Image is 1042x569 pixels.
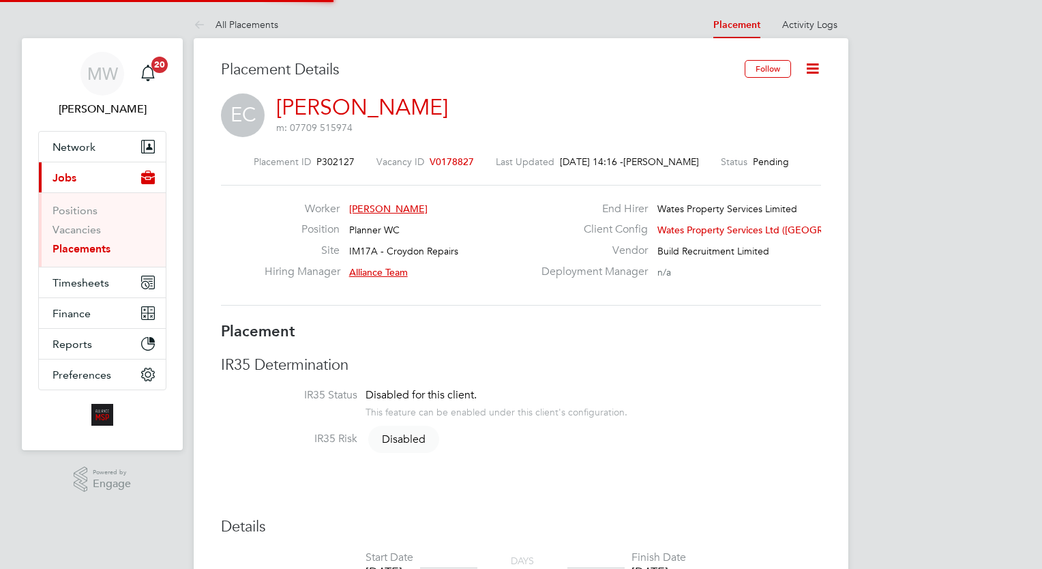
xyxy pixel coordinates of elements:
[22,38,183,450] nav: Main navigation
[316,156,355,168] span: P302127
[39,162,166,192] button: Jobs
[221,517,821,537] h3: Details
[368,426,439,453] span: Disabled
[53,204,98,217] a: Positions
[39,192,166,267] div: Jobs
[53,307,91,320] span: Finance
[221,93,265,137] span: EC
[134,52,162,96] a: 20
[560,156,623,168] span: [DATE] 14:16 -
[74,467,132,493] a: Powered byEngage
[349,266,408,278] span: Alliance Team
[366,551,413,565] div: Start Date
[53,368,111,381] span: Preferences
[265,265,340,279] label: Hiring Manager
[93,478,131,490] span: Engage
[349,224,400,236] span: Planner WC
[782,18,837,31] a: Activity Logs
[533,244,648,258] label: Vendor
[623,156,699,168] span: [PERSON_NAME]
[533,265,648,279] label: Deployment Manager
[53,338,92,351] span: Reports
[53,276,109,289] span: Timesheets
[366,403,627,418] div: This feature can be enabled under this client's configuration.
[151,57,168,73] span: 20
[657,266,671,278] span: n/a
[87,65,118,83] span: MW
[39,267,166,297] button: Timesheets
[38,52,166,117] a: MW[PERSON_NAME]
[721,156,747,168] label: Status
[533,222,648,237] label: Client Config
[265,244,340,258] label: Site
[53,171,76,184] span: Jobs
[91,404,113,426] img: alliancemsp-logo-retina.png
[631,551,686,565] div: Finish Date
[349,245,458,257] span: IM17A - Croydon Repairs
[53,242,110,255] a: Placements
[221,432,357,446] label: IR35 Risk
[376,156,424,168] label: Vacancy ID
[349,203,428,215] span: [PERSON_NAME]
[53,141,95,154] span: Network
[38,404,166,426] a: Go to home page
[753,156,789,168] span: Pending
[496,156,554,168] label: Last Updated
[276,94,448,121] a: [PERSON_NAME]
[713,19,760,31] a: Placement
[53,223,101,236] a: Vacancies
[430,156,474,168] span: V0178827
[657,224,893,236] span: Wates Property Services Ltd ([GEOGRAPHIC_DATA]…
[221,322,295,340] b: Placement
[221,355,821,375] h3: IR35 Determination
[265,222,340,237] label: Position
[39,298,166,328] button: Finance
[194,18,278,31] a: All Placements
[276,121,353,134] span: m: 07709 515974
[221,60,734,80] h3: Placement Details
[265,202,340,216] label: Worker
[221,388,357,403] label: IR35 Status
[39,360,166,390] button: Preferences
[38,101,166,117] span: Megan Westlotorn
[254,156,311,168] label: Placement ID
[657,203,797,215] span: Wates Property Services Limited
[366,388,477,402] span: Disabled for this client.
[657,245,769,257] span: Build Recruitment Limited
[533,202,648,216] label: End Hirer
[39,132,166,162] button: Network
[745,60,791,78] button: Follow
[93,467,131,478] span: Powered by
[39,329,166,359] button: Reports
